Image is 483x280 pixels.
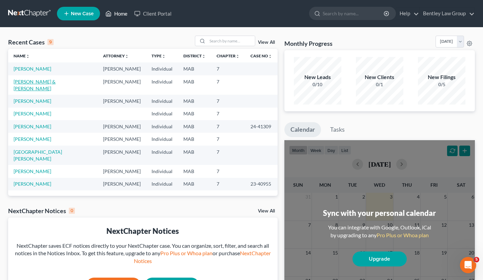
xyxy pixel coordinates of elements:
td: 7 [211,120,245,133]
td: [PERSON_NAME] [98,95,146,107]
td: Individual [146,95,178,107]
td: [PERSON_NAME] [98,75,146,95]
td: Individual [146,178,178,190]
a: View All [258,209,275,213]
i: unfold_more [236,54,240,58]
a: [PERSON_NAME] [14,136,51,142]
a: Typeunfold_more [152,53,166,58]
td: 7 [211,62,245,75]
a: Attorneyunfold_more [103,53,129,58]
span: 5 [474,257,479,262]
a: [PERSON_NAME] [14,66,51,72]
td: 7 [211,75,245,95]
a: [PERSON_NAME] [14,168,51,174]
div: 0/1 [356,81,403,88]
td: [PERSON_NAME] [98,178,146,190]
div: 9 [47,39,54,45]
a: Pro Plus or Whoa plan [160,250,213,256]
input: Search by name... [323,7,385,20]
a: Case Nounfold_more [250,53,272,58]
a: Chapterunfold_more [217,53,240,58]
td: 7 [211,178,245,190]
a: Home [102,7,131,20]
td: Individual [146,108,178,120]
td: MAB [178,178,211,190]
td: 7 [211,133,245,145]
iframe: Intercom live chat [460,257,476,273]
td: [PERSON_NAME] [98,133,146,145]
td: MAB [178,146,211,165]
span: New Case [71,11,94,16]
div: NextChapter saves ECF notices directly to your NextChapter case. You can organize, sort, filter, ... [14,242,272,265]
td: MAB [178,75,211,95]
a: Upgrade [353,251,407,266]
i: unfold_more [268,54,272,58]
a: Help [396,7,419,20]
td: MAB [178,120,211,133]
td: Individual [146,133,178,145]
div: New Leads [294,73,341,81]
a: [PERSON_NAME] [14,111,51,116]
td: MAB [178,165,211,178]
a: Client Portal [131,7,175,20]
i: unfold_more [202,54,206,58]
div: New Clients [356,73,403,81]
td: 7 [211,146,245,165]
div: 0/5 [418,81,465,88]
td: MAB [178,62,211,75]
a: [PERSON_NAME] [14,98,51,104]
div: You can integrate with Google, Outlook, iCal by upgrading to any [325,224,434,239]
div: NextChapter Notices [14,226,272,236]
i: unfold_more [162,54,166,58]
a: Nameunfold_more [14,53,30,58]
div: Sync with your personal calendar [323,208,436,218]
td: [PERSON_NAME] [98,120,146,133]
div: NextChapter Notices [8,207,75,215]
td: Individual [146,146,178,165]
a: [PERSON_NAME] & [PERSON_NAME] [14,79,56,91]
a: NextChapter Notices [134,250,271,264]
td: [PERSON_NAME] [98,146,146,165]
td: Individual [146,62,178,75]
td: [PERSON_NAME] [98,62,146,75]
a: Bentley Law Group [420,7,475,20]
td: 24-41309 [245,120,278,133]
td: MAB [178,95,211,107]
a: [GEOGRAPHIC_DATA][PERSON_NAME] [14,149,62,162]
a: Tasks [324,122,351,137]
a: Pro Plus or Whoa plan [377,232,429,238]
td: Individual [146,120,178,133]
a: Districtunfold_more [183,53,206,58]
h3: Monthly Progress [284,39,333,48]
div: 0/10 [294,81,341,88]
a: [PERSON_NAME] [14,124,51,129]
td: MAB [178,133,211,145]
a: Calendar [284,122,321,137]
td: 23-40955 [245,178,278,190]
div: New Filings [418,73,465,81]
input: Search by name... [207,36,255,46]
div: Recent Cases [8,38,54,46]
td: 7 [211,165,245,178]
td: Individual [146,165,178,178]
a: View All [258,40,275,45]
td: 7 [211,95,245,107]
div: 0 [69,208,75,214]
td: [PERSON_NAME] [98,165,146,178]
i: unfold_more [125,54,129,58]
a: [PERSON_NAME] [14,181,51,187]
td: MAB [178,108,211,120]
i: unfold_more [26,54,30,58]
td: Individual [146,75,178,95]
td: 7 [211,108,245,120]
